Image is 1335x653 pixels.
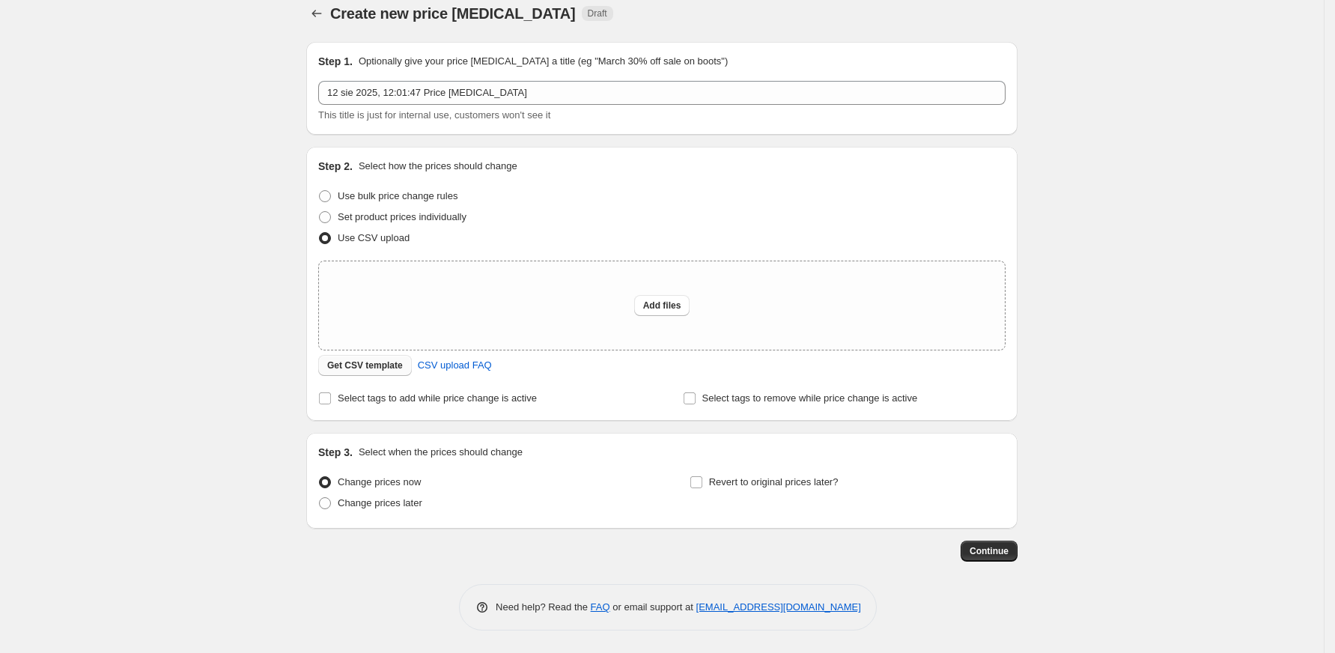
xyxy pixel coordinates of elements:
[338,232,410,243] span: Use CSV upload
[338,497,422,508] span: Change prices later
[409,353,501,377] a: CSV upload FAQ
[306,3,327,24] button: Price change jobs
[318,355,412,376] button: Get CSV template
[359,445,523,460] p: Select when the prices should change
[330,5,576,22] span: Create new price [MEDICAL_DATA]
[318,445,353,460] h2: Step 3.
[338,211,466,222] span: Set product prices individually
[496,601,591,613] span: Need help? Read the
[702,392,918,404] span: Select tags to remove while price change is active
[359,54,728,69] p: Optionally give your price [MEDICAL_DATA] a title (eg "March 30% off sale on boots")
[318,81,1006,105] input: 30% off holiday sale
[338,392,537,404] span: Select tags to add while price change is active
[634,295,690,316] button: Add files
[318,159,353,174] h2: Step 2.
[610,601,696,613] span: or email support at
[961,541,1018,562] button: Continue
[327,359,403,371] span: Get CSV template
[588,7,607,19] span: Draft
[338,190,457,201] span: Use bulk price change rules
[970,545,1009,557] span: Continue
[318,54,353,69] h2: Step 1.
[696,601,861,613] a: [EMAIL_ADDRESS][DOMAIN_NAME]
[338,476,421,488] span: Change prices now
[709,476,839,488] span: Revert to original prices later?
[318,109,550,121] span: This title is just for internal use, customers won't see it
[359,159,517,174] p: Select how the prices should change
[591,601,610,613] a: FAQ
[643,300,681,312] span: Add files
[418,358,492,373] span: CSV upload FAQ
